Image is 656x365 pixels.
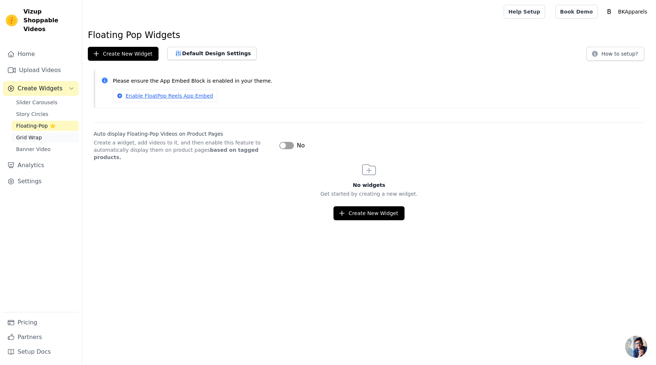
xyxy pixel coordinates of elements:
a: Story Circles [12,109,79,119]
strong: based on tagged products. [94,147,258,160]
span: Story Circles [16,110,48,118]
div: Open chat [625,336,647,358]
a: Upload Videos [3,63,79,78]
a: Book Demo [555,5,597,19]
a: Settings [3,174,79,189]
a: Grid Wrap [12,132,79,143]
span: Floating-Pop ⭐ [16,122,56,129]
h1: Floating Pop Widgets [88,29,650,41]
a: Enable FloatPop Reels App Embed [113,90,218,102]
a: Partners [3,330,79,345]
a: Analytics [3,158,79,173]
label: Auto display Floating-Pop Videos on Product Pages [94,130,273,138]
a: Slider Carousels [12,97,79,108]
a: Help Setup [504,5,545,19]
span: No [297,141,305,150]
button: Create New Widget [88,47,159,61]
a: Banner Video [12,144,79,154]
button: Create New Widget [333,206,404,220]
a: Home [3,47,79,61]
p: Get started by creating a new widget. [82,190,656,197]
button: How to setup? [586,47,644,61]
button: B BKApparels [603,5,650,18]
h3: No widgets [82,181,656,189]
p: BKApparels [615,5,650,18]
span: Grid Wrap [16,134,42,141]
a: Pricing [3,315,79,330]
img: Vizup [6,15,18,26]
text: B [607,8,611,15]
button: Default Design Settings [167,47,257,60]
a: How to setup? [586,52,644,59]
button: Create Widgets [3,81,79,96]
button: No [279,141,305,150]
span: Banner Video [16,146,51,153]
p: Please ensure the App Embed Block is enabled in your theme. [113,77,638,85]
a: Setup Docs [3,345,79,359]
a: Floating-Pop ⭐ [12,121,79,131]
p: Create a widget, add videos to it, and then enable this feature to automatically display them on ... [94,139,273,161]
span: Slider Carousels [16,99,57,106]
span: Create Widgets [18,84,63,93]
span: Vizup Shoppable Videos [23,7,76,34]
